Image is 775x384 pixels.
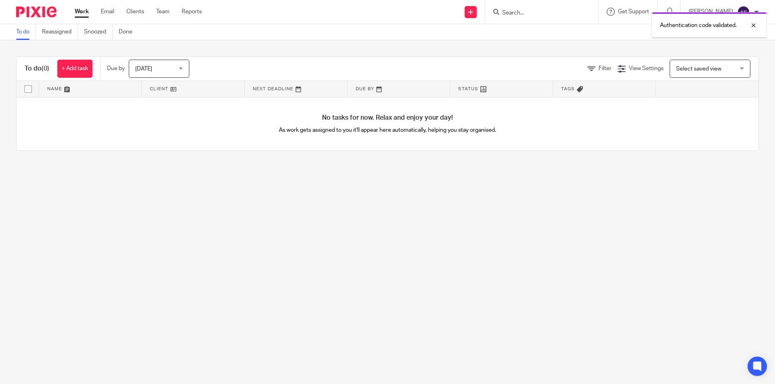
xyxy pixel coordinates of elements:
span: Filter [599,66,612,71]
a: Email [101,8,114,16]
a: Snoozed [84,24,113,40]
a: Team [156,8,170,16]
span: View Settings [629,66,664,71]
a: To do [16,24,36,40]
a: Reassigned [42,24,78,40]
span: Select saved view [676,66,721,72]
a: Reports [182,8,202,16]
p: Due by [107,64,125,73]
a: + Add task [57,60,92,78]
a: Done [119,24,138,40]
a: Work [75,8,89,16]
a: Clients [126,8,144,16]
h4: No tasks for now. Relax and enjoy your day! [17,114,758,122]
img: svg%3E [737,6,750,19]
img: Pixie [16,6,57,17]
h1: To do [25,64,49,73]
p: As work gets assigned to you it'll appear here automatically, helping you stay organised. [202,126,573,134]
span: [DATE] [135,66,152,72]
p: Authentication code validated. [660,21,737,29]
span: (0) [42,65,49,72]
span: Tags [561,87,575,91]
